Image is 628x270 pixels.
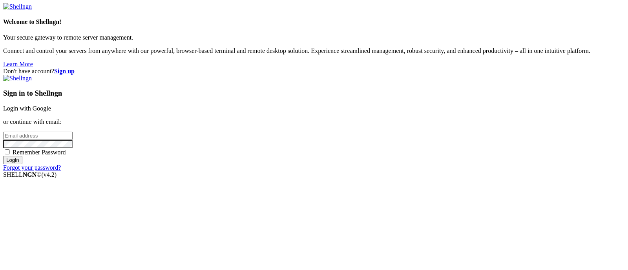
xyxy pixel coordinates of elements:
input: Login [3,156,22,164]
h4: Welcome to Shellngn! [3,18,625,25]
span: Remember Password [13,149,66,156]
a: Learn More [3,61,33,67]
h3: Sign in to Shellngn [3,89,625,98]
p: Connect and control your servers from anywhere with our powerful, browser-based terminal and remo... [3,47,625,54]
p: or continue with email: [3,118,625,125]
img: Shellngn [3,75,32,82]
a: Sign up [54,68,75,74]
input: Remember Password [5,149,10,154]
span: SHELL © [3,171,57,178]
a: Forgot your password? [3,164,61,171]
img: Shellngn [3,3,32,10]
div: Don't have account? [3,68,625,75]
b: NGN [23,171,37,178]
a: Login with Google [3,105,51,112]
p: Your secure gateway to remote server management. [3,34,625,41]
input: Email address [3,132,73,140]
span: 4.2.0 [42,171,57,178]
